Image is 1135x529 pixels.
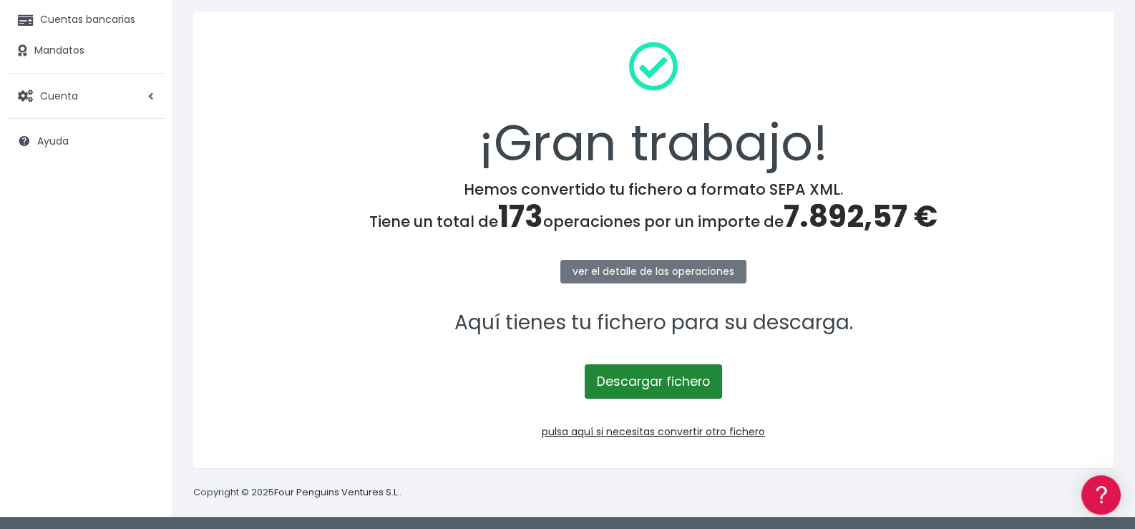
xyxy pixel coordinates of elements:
div: Facturación [14,284,272,298]
a: Formatos [14,181,272,203]
button: Contáctanos [14,383,272,408]
a: API [14,366,272,388]
a: General [14,307,272,329]
a: pulsa aquí si necesitas convertir otro fichero [542,424,765,439]
a: Cuenta [7,81,165,111]
a: POWERED BY ENCHANT [197,412,276,426]
span: Cuenta [40,88,78,102]
p: Copyright © 2025 . [193,485,401,500]
a: Ayuda [7,126,165,156]
h4: Hemos convertido tu fichero a formato SEPA XML. Tiene un total de operaciones por un importe de [212,180,1095,235]
a: Videotutoriales [14,225,272,248]
div: Información general [14,100,272,113]
a: Información general [14,122,272,144]
span: Ayuda [37,134,69,148]
a: Cuentas bancarias [7,5,165,35]
a: Mandatos [7,36,165,66]
span: 173 [498,195,543,238]
a: Perfiles de empresas [14,248,272,270]
div: ¡Gran trabajo! [212,30,1095,180]
a: Four Penguins Ventures S.L. [274,485,399,499]
div: Programadores [14,344,272,357]
a: Descargar fichero [585,364,722,399]
div: Convertir ficheros [14,158,272,172]
span: 7.892,57 € [784,195,937,238]
a: ver el detalle de las operaciones [560,260,746,283]
p: Aquí tienes tu fichero para su descarga. [212,307,1095,339]
a: Problemas habituales [14,203,272,225]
